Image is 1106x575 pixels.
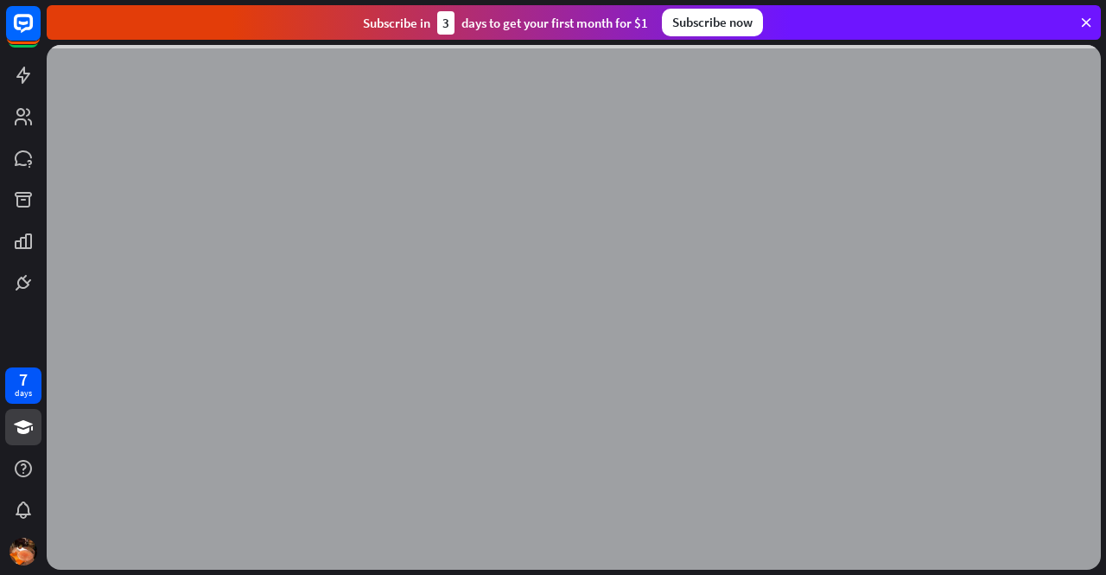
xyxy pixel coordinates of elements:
[363,11,648,35] div: Subscribe in days to get your first month for $1
[662,9,763,36] div: Subscribe now
[15,387,32,399] div: days
[5,367,41,404] a: 7 days
[437,11,454,35] div: 3
[19,372,28,387] div: 7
